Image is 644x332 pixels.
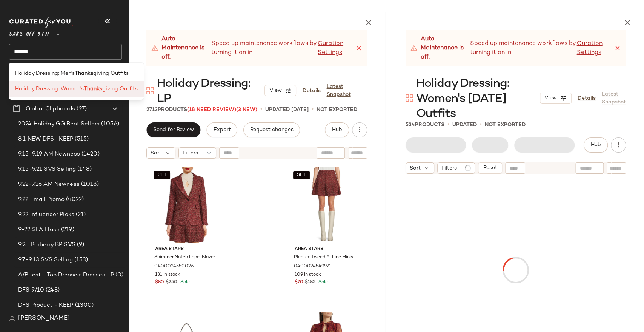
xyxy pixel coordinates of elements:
span: Filters [441,164,457,172]
span: (4022) [65,195,84,204]
span: (27) [75,105,87,113]
button: Reset [478,162,502,174]
strong: Auto Maintenance is off. [421,35,470,62]
b: Thanks [84,85,102,93]
span: (9) [75,241,84,249]
span: 9.22 Email Promo [18,195,65,204]
span: Holiday Dressing: Women's [DATE] Outfits [416,76,540,122]
span: 9.22-9.26 AM Newness [18,180,80,189]
button: Export [206,122,237,137]
span: (1056) [100,120,119,128]
span: 2024 Holiday GG Best Sellers [18,120,100,128]
a: Details [302,87,320,95]
span: (0) [114,271,123,279]
span: SET [157,173,166,178]
span: Holiday Dressing: Women's [15,85,84,93]
span: 9.15-9.19 AM Newness [18,150,80,159]
span: (3 New) [236,107,257,113]
span: (1018) [80,180,99,189]
img: 0400024549971_BURGUNDY [289,167,364,243]
b: Thanks [75,69,93,77]
span: giving Outfits [102,85,138,93]
span: Send for Review [153,127,194,133]
strong: Auto Maintenance is off. [161,35,211,62]
span: DFS Product - KEEP [18,301,74,310]
span: (21) [74,210,86,219]
span: $185 [305,279,315,286]
button: SET [293,171,310,179]
span: 2713 [146,107,158,113]
span: 9.22 Influencer Picks [18,210,74,219]
button: View [540,93,572,104]
span: • [447,120,449,129]
p: updated [DATE] [265,106,309,114]
span: Export [213,127,231,133]
span: (248) [44,286,60,295]
img: svg%3e [146,87,154,94]
span: Sort [151,149,161,157]
p: Not Exported [485,121,526,129]
span: Sale [179,280,190,285]
button: Hub [325,122,349,137]
span: • [312,105,314,114]
span: DFS 9/10 [18,286,44,295]
img: cfy_white_logo.C9jOOHJF.svg [9,17,73,28]
span: 0400024550026 [154,263,194,270]
span: $80 [155,279,164,286]
span: Holiday Dressing: Men's [15,69,75,77]
span: Area Stars [155,246,219,253]
span: [PERSON_NAME] [18,314,70,323]
div: Speed up maintenance workflows by turning it on in [151,35,355,62]
span: (148) [76,165,92,174]
a: Curation Settings [318,39,355,57]
button: View [264,85,296,96]
span: A/B test - Top Dresses: Dresses LP [18,271,114,279]
div: Speed up maintenance workflows by turning it on in [410,35,614,62]
span: Sort [410,164,421,172]
span: (219) [60,225,74,234]
span: • [480,120,482,129]
a: Curation Settings [576,39,614,57]
button: Request changes [243,122,300,137]
span: $250 [166,279,177,286]
span: (515) [73,135,89,144]
span: giving Outfits [93,69,129,77]
span: • [260,105,262,114]
p: Not Exported [317,106,357,114]
span: View [269,88,281,94]
div: Products [406,121,444,129]
span: Request changes [250,127,294,133]
img: svg%3e [406,94,413,102]
span: Hub [590,142,601,148]
span: 0400024549971 [294,263,331,270]
span: (1420) [80,150,100,159]
span: (18 Need Review) [187,107,236,113]
span: Area Stars [295,246,358,253]
a: Latest Snapshot [326,83,367,99]
span: 534 [406,122,415,128]
span: Pleated Tweed A-Line Miniskirt [294,254,358,261]
button: SET [154,171,170,179]
span: Hub [331,127,342,133]
span: 8.1 NEW DFS -KEEP [18,135,73,144]
img: 0400024550026_BURGUNDY [149,167,225,243]
span: 9.7-9.13 SVS Selling [18,256,73,264]
span: 109 in stock [295,272,321,278]
span: 9.25 Burberry BP SVS [18,241,75,249]
span: $70 [295,279,303,286]
span: Shimmer Notch Lapel Blazer [154,254,215,261]
span: Reset [483,165,497,171]
span: 9-22 SFA Flash [18,225,60,234]
img: svg%3e [9,315,15,321]
p: updated [452,121,477,129]
span: Saks OFF 5TH [9,26,49,39]
button: Hub [584,137,608,153]
span: View [544,95,557,101]
span: SET [297,173,306,178]
span: 131 in stock [155,272,180,278]
div: Products [146,106,257,114]
span: Global Clipboards [26,105,75,113]
span: 9.15-9.21 SVS Selling [18,165,76,174]
span: (1300) [74,301,94,310]
span: Holiday Dressing: LP [157,76,264,107]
